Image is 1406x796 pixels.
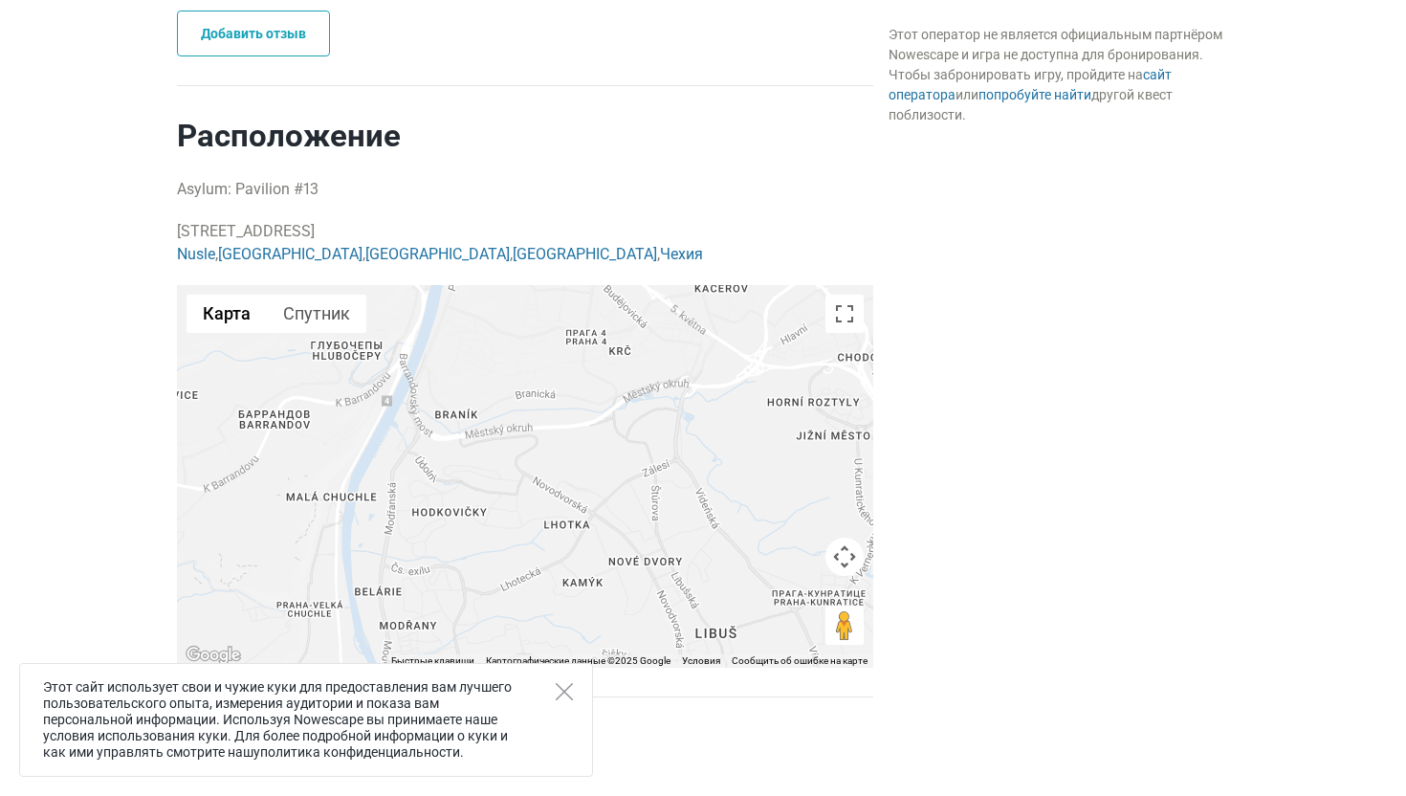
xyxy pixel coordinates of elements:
[556,683,573,700] button: Close
[513,245,657,263] a: [GEOGRAPHIC_DATA]
[660,245,703,263] a: Чехия
[732,655,868,666] a: Сообщить об ошибке на карте
[682,655,720,666] a: Условия (ссылка откроется в новой вкладке)
[182,643,245,668] img: Google
[177,245,215,263] a: Nusle
[365,245,510,263] a: [GEOGRAPHIC_DATA]
[825,295,864,333] button: Включить полноэкранный режим
[177,178,873,201] p: Asylum: Pavilion #13
[187,295,267,333] button: Показать карту с названиями объектов
[978,87,1091,102] a: попробуйте найти
[889,25,1229,125] div: Этот оператор не является официальным партнёром Nowescape и игра не доступна для бронирования. Чт...
[267,295,366,333] button: Показать спутниковую карту
[486,655,670,666] span: Картографические данные ©2025 Google
[19,663,593,777] div: Этот сайт использует свои и чужие куки для предоставления вам лучшего пользовательского опыта, из...
[177,11,330,56] a: Добавить отзыв
[825,607,864,645] button: Перетащите человечка на карту, чтобы перейти в режим просмотра улиц
[391,654,474,668] button: Быстрые клавиши
[177,220,873,266] p: [STREET_ADDRESS] , , , ,
[825,538,864,576] button: Управление камерой на карте
[182,643,245,668] a: Открыть эту область в Google Картах (в новом окне)
[218,245,362,263] a: [GEOGRAPHIC_DATA]
[177,117,873,155] h2: Расположение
